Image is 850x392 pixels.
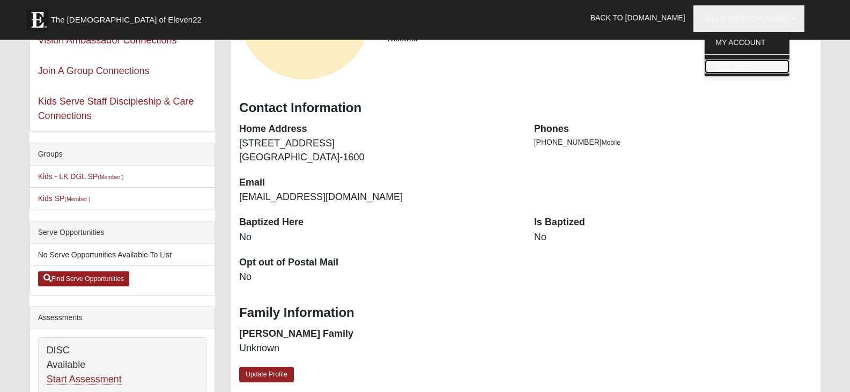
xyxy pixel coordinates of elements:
[239,190,518,204] dd: [EMAIL_ADDRESS][DOMAIN_NAME]
[38,271,130,286] a: Find Serve Opportunities
[582,4,693,31] a: Back to [DOMAIN_NAME]
[51,14,202,25] span: The [DEMOGRAPHIC_DATA] of Eleven22
[30,244,215,266] li: No Serve Opportunities Available To List
[239,256,518,270] dt: Opt out of Postal Mail
[98,174,123,180] small: (Member )
[30,307,215,329] div: Assessments
[239,122,518,136] dt: Home Address
[693,5,805,32] a: Hello [PERSON_NAME]
[705,35,789,49] a: My Account
[239,216,518,230] dt: Baptized Here
[534,216,813,230] dt: Is Baptized
[701,14,790,23] span: Hello [PERSON_NAME]
[38,194,91,203] a: Kids SP(Member )
[602,139,620,146] span: Mobile
[47,374,122,385] a: Start Assessment
[239,367,294,382] a: Update Profile
[239,176,518,190] dt: Email
[38,96,194,121] a: Kids Serve Staff Discipleship & Care Connections
[27,9,48,31] img: Eleven22 logo
[239,327,518,341] dt: [PERSON_NAME] Family
[534,231,813,245] dd: No
[534,122,813,136] dt: Phones
[30,143,215,166] div: Groups
[64,196,90,202] small: (Member )
[534,137,813,148] li: [PHONE_NUMBER]
[38,35,177,46] a: Vision Ambassador Connections
[38,65,150,76] a: Join A Group Connections
[21,4,236,31] a: The [DEMOGRAPHIC_DATA] of Eleven22
[30,221,215,244] div: Serve Opportunities
[239,137,518,164] dd: [STREET_ADDRESS] [GEOGRAPHIC_DATA]-1600
[239,100,812,116] h3: Contact Information
[38,172,124,181] a: Kids - LK DGL SP(Member )
[705,60,789,73] a: Log Out
[239,231,518,245] dd: No
[239,305,812,321] h3: Family Information
[239,270,518,284] dd: No
[239,342,518,356] dd: Unknown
